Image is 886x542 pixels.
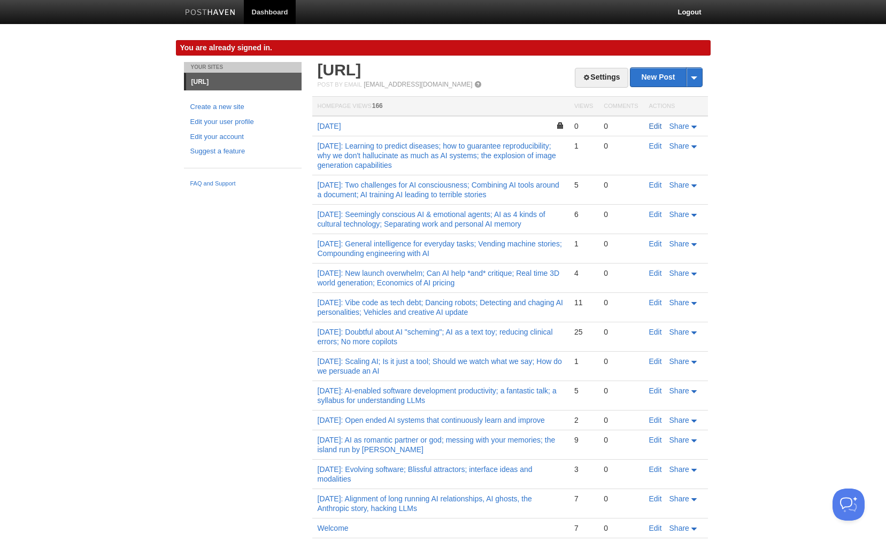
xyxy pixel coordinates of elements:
[190,146,295,157] a: Suggest a feature
[649,386,662,395] a: Edit
[669,210,689,219] span: Share
[574,435,593,445] div: 9
[312,97,569,117] th: Homepage Views
[574,415,593,425] div: 2
[604,268,638,278] div: 0
[318,494,532,513] a: [DATE]: Alignment of long running AI relationships, AI ghosts, the Anthropic story, hacking LLMs
[669,465,689,474] span: Share
[669,181,689,189] span: Share
[604,121,638,131] div: 0
[649,328,662,336] a: Edit
[318,181,559,199] a: [DATE]: Two challenges for AI consciousness; Combining AI tools around a document; AI training AI...
[574,523,593,533] div: 7
[186,73,302,90] a: [URL]
[669,298,689,307] span: Share
[318,239,562,258] a: [DATE]: General intelligence for everyday tasks; Vending machine stories; Compounding engineering...
[318,465,533,483] a: [DATE]: Evolving software; Blissful attractors; interface ideas and modalities
[364,81,472,88] a: [EMAIL_ADDRESS][DOMAIN_NAME]
[669,436,689,444] span: Share
[649,122,662,130] a: Edit
[318,357,562,375] a: [DATE]: Scaling AI; Is it just a tool; Should we watch what we say; How do we persuade an AI
[176,40,711,56] div: You are already signed in.
[318,436,556,454] a: [DATE]: AI as romantic partner or god; messing with your memories; the island run by [PERSON_NAME]
[604,180,638,190] div: 0
[574,327,593,337] div: 25
[574,298,593,307] div: 11
[604,464,638,474] div: 0
[604,415,638,425] div: 0
[190,131,295,143] a: Edit your account
[184,62,302,73] li: Your Sites
[190,117,295,128] a: Edit your user profile
[574,239,593,249] div: 1
[649,524,662,532] a: Edit
[575,68,628,88] a: Settings
[669,328,689,336] span: Share
[318,298,563,316] a: [DATE]: Vibe code as tech debt; Dancing robots; Detecting and chaging AI personalities; Vehicles ...
[669,386,689,395] span: Share
[669,122,689,130] span: Share
[318,61,361,79] a: [URL]
[669,239,689,248] span: Share
[649,210,662,219] a: Edit
[318,210,545,228] a: [DATE]: Seemingly conscious AI & emotional agents; AI as 4 kinds of cultural technology; Separati...
[669,142,689,150] span: Share
[644,97,708,117] th: Actions
[833,489,865,521] iframe: Help Scout Beacon - Open
[604,435,638,445] div: 0
[649,181,662,189] a: Edit
[604,239,638,249] div: 0
[574,121,593,131] div: 0
[318,142,556,169] a: [DATE]: Learning to predict diseases; how to guarantee reproducibility; why we don't hallucinate ...
[604,494,638,504] div: 0
[598,97,643,117] th: Comments
[318,416,545,424] a: [DATE]: Open ended AI systems that continuously learn and improve
[649,465,662,474] a: Edit
[649,416,662,424] a: Edit
[574,357,593,366] div: 1
[669,269,689,277] span: Share
[669,357,689,366] span: Share
[318,269,560,287] a: [DATE]: New launch overwhelm; Can AI help *and* critique; Real time 3D world generation; Economic...
[574,268,593,278] div: 4
[669,494,689,503] span: Share
[372,102,383,110] span: 166
[649,357,662,366] a: Edit
[318,81,362,88] span: Post by Email
[604,386,638,396] div: 0
[649,142,662,150] a: Edit
[649,298,662,307] a: Edit
[630,68,702,87] a: New Post
[185,9,236,17] img: Posthaven-bar
[649,239,662,248] a: Edit
[318,524,349,532] a: Welcome
[649,269,662,277] a: Edit
[190,179,295,189] a: FAQ and Support
[604,298,638,307] div: 0
[649,436,662,444] a: Edit
[569,97,598,117] th: Views
[574,141,593,151] div: 1
[318,328,553,346] a: [DATE]: Doubtful about AI "scheming"; AI as a text toy; reducing clinical errors; No more copilots
[190,102,295,113] a: Create a new site
[574,494,593,504] div: 7
[649,494,662,503] a: Edit
[574,180,593,190] div: 5
[574,386,593,396] div: 5
[604,523,638,533] div: 0
[604,210,638,219] div: 0
[318,386,557,405] a: [DATE]: AI-enabled software development productivity; a fantastic talk; a syllabus for understand...
[574,464,593,474] div: 3
[604,327,638,337] div: 0
[318,122,341,130] a: [DATE]
[604,357,638,366] div: 0
[669,524,689,532] span: Share
[604,141,638,151] div: 0
[669,416,689,424] span: Share
[574,210,593,219] div: 6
